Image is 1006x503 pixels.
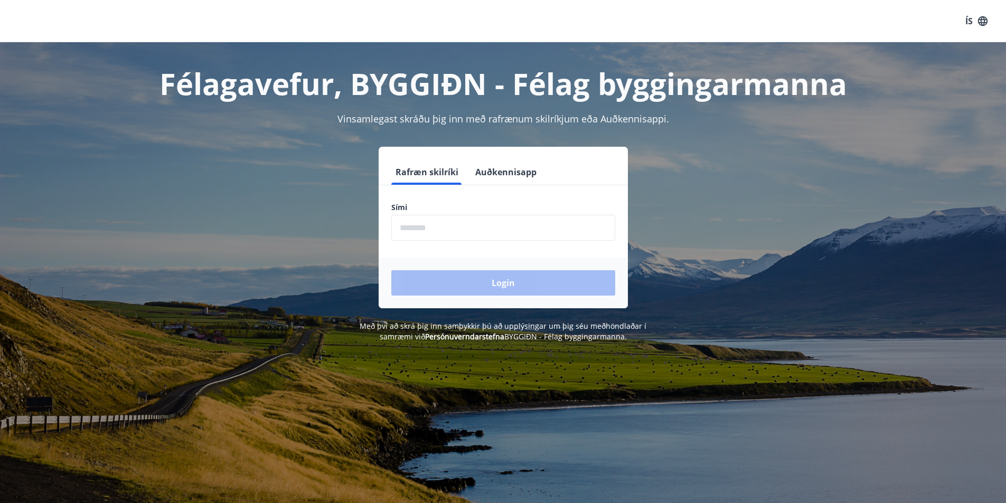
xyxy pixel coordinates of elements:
label: Sími [391,202,615,213]
h1: Félagavefur, BYGGIÐN - Félag byggingarmanna [136,63,871,103]
span: Með því að skrá þig inn samþykkir þú að upplýsingar um þig séu meðhöndlaðar í samræmi við BYGGIÐN... [360,321,646,341]
button: ÍS [960,12,993,31]
a: Persónuverndarstefna [425,331,504,341]
button: Auðkennisapp [471,159,541,185]
button: Rafræn skilríki [391,159,463,185]
span: Vinsamlegast skráðu þig inn með rafrænum skilríkjum eða Auðkennisappi. [337,112,669,125]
